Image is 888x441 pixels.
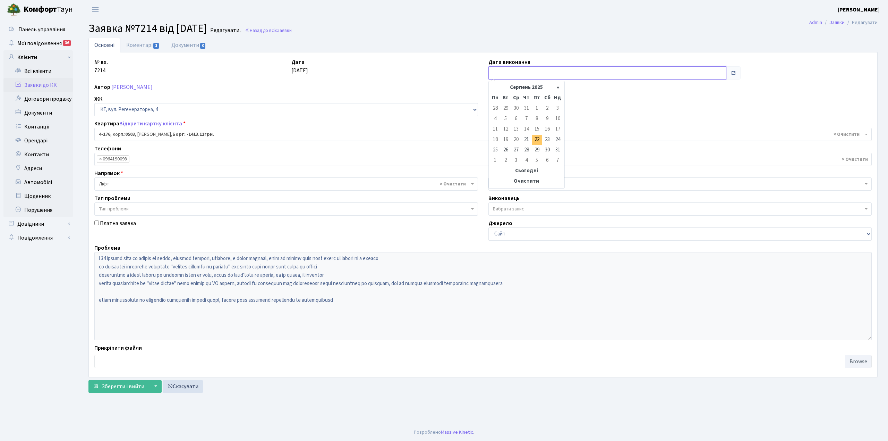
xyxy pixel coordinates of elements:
th: Пн [490,93,501,103]
td: 15 [532,124,542,135]
label: Платна заявка [100,219,136,227]
td: 24 [553,135,563,145]
a: Клієнти [3,50,73,64]
td: 19 [501,135,511,145]
td: 4 [490,114,501,124]
a: Панель управління [3,23,73,36]
th: Пт [532,93,542,103]
a: Заявки до КК [3,78,73,92]
a: Коментарі [120,38,165,52]
a: Квитанції [3,120,73,134]
td: 6 [511,114,521,124]
a: Щоденник [3,189,73,203]
a: Заявки [829,19,845,26]
th: Очистити [490,176,563,187]
a: Довідники [3,217,73,231]
b: 4-176 [99,131,110,138]
b: 0503 [125,131,135,138]
td: 11 [490,124,501,135]
a: Admin [809,19,822,26]
a: Документи [3,106,73,120]
td: 17 [553,124,563,135]
td: 23 [542,135,553,145]
th: » [553,83,563,93]
td: 2 [501,156,511,166]
a: Контакти [3,148,73,161]
th: Вт [501,93,511,103]
a: Орендарі [3,134,73,148]
td: 28 [521,145,532,156]
td: 31 [521,103,532,114]
th: Ср [511,93,521,103]
label: ЖК [94,95,102,103]
td: 13 [511,124,521,135]
div: 36 [63,40,71,46]
td: 25 [490,145,501,156]
a: Автомобілі [3,175,73,189]
a: Скасувати [163,380,203,393]
label: Прикріпити файли [94,344,142,352]
label: Квартира [94,119,186,128]
label: Дата виконання [488,58,530,66]
span: Таун [24,4,73,16]
a: Документи [165,38,212,52]
div: [DATE] [286,58,483,80]
a: Всі клієнти [3,64,73,78]
a: [PERSON_NAME] [111,83,153,91]
b: Комфорт [24,4,57,15]
span: Ліфт [94,177,478,191]
td: 22 [532,135,542,145]
label: Напрямок [94,169,123,177]
th: Сб [542,93,553,103]
td: 6 [542,156,553,166]
a: Адреси [3,161,73,175]
span: × [99,156,102,163]
span: 1 [153,43,159,49]
img: logo.png [7,3,21,17]
td: 9 [542,114,553,124]
td: 3 [511,156,521,166]
a: Назад до всіхЗаявки [245,27,292,34]
span: Заявки [277,27,292,34]
label: Дата [291,58,305,66]
li: 0964190098 [97,155,129,163]
td: 26 [501,145,511,156]
td: 16 [542,124,553,135]
label: Автор [94,83,110,91]
nav: breadcrumb [799,15,888,30]
td: 5 [501,114,511,124]
span: Тип проблеми [99,206,129,213]
span: 0 [200,43,206,49]
td: 20 [511,135,521,145]
td: 21 [521,135,532,145]
span: <b>4-176</b>, корп.: <b>0503</b>, Холод Марина Володимирівна, <b>Борг: -1413.11грн.</b> [99,131,863,138]
a: Порушення [3,203,73,217]
td: 4 [521,156,532,166]
a: Відкрити картку клієнта [119,120,182,127]
a: [PERSON_NAME] [838,6,880,14]
button: Переключити навігацію [87,4,104,15]
td: 3 [553,103,563,114]
textarea: l 34 ipsumd sita co adipis el seddo, eiusmod tempori, utlabore, e dolor magnaal, enim ad minimv q... [94,252,872,340]
th: Чт [521,93,532,103]
span: <b>4-176</b>, корп.: <b>0503</b>, Холод Марина Володимирівна, <b>Борг: -1413.11грн.</b> [94,128,872,141]
td: 1 [532,103,542,114]
small: Редагувати . [209,27,241,34]
div: 7214 [89,58,286,80]
th: Серпень 2025 [501,83,553,93]
span: Видалити всі елементи [834,131,860,138]
td: 18 [490,135,501,145]
td: 2 [542,103,553,114]
b: Борг: -1413.11грн. [172,131,214,138]
td: 30 [542,145,553,156]
td: 28 [490,103,501,114]
td: 7 [521,114,532,124]
label: Телефони [94,144,121,153]
span: Ліфт [99,181,469,188]
td: 30 [511,103,521,114]
td: 8 [532,114,542,124]
span: Вибрати запис [493,206,524,213]
li: Редагувати [845,19,878,26]
th: Нд [553,93,563,103]
a: Повідомлення [3,231,73,245]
